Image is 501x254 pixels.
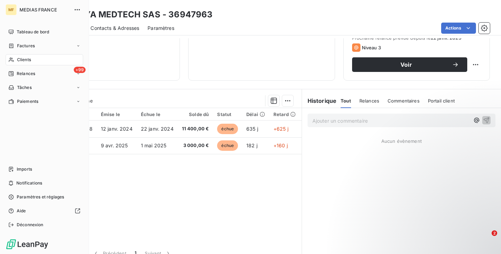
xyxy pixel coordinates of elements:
span: 22 janv. 2024 [141,126,174,132]
span: 12 janv. 2024 [101,126,133,132]
span: Notifications [16,180,42,186]
span: Factures [17,43,35,49]
iframe: Intercom live chat [477,230,494,247]
span: Tableau de bord [17,29,49,35]
img: Logo LeanPay [6,239,49,250]
h6: Historique [302,97,337,105]
span: Tout [341,98,351,104]
span: 182 j [246,142,257,148]
span: +160 j [273,142,288,148]
span: Niveau 3 [362,45,381,50]
button: Voir [352,57,467,72]
span: Paramètres [148,25,174,32]
span: +625 j [273,126,288,132]
span: échue [217,140,238,151]
span: 11 400,00 € [182,125,209,132]
button: Actions [441,23,476,34]
div: Retard [273,112,296,117]
a: Aide [6,205,83,216]
div: MF [6,4,17,15]
span: Relances [17,71,35,77]
span: Clients [17,57,31,63]
span: 1 mai 2025 [141,142,167,148]
span: 3 000,00 € [182,142,209,149]
span: Paiements [17,98,38,105]
span: Voir [360,62,452,67]
span: 635 j [246,126,258,132]
span: 9 avr. 2025 [101,142,128,148]
span: MEDIAS FRANCE [19,7,70,13]
h3: SARAYA MEDTECH SAS - 36947963 [61,8,213,21]
span: échue [217,124,238,134]
span: 2 [492,230,497,236]
span: Tâches [17,84,32,91]
iframe: Intercom notifications message [362,187,501,235]
div: Émise le [101,112,133,117]
span: Paramètres et réglages [17,194,64,200]
span: Commentaires [388,98,420,104]
span: Contacts & Adresses [90,25,139,32]
span: Portail client [428,98,455,104]
span: Déconnexion [17,222,43,228]
span: +99 [74,67,86,73]
div: Solde dû [182,112,209,117]
span: Aide [17,208,26,214]
div: Délai [246,112,265,117]
span: Relances [359,98,379,104]
span: Imports [17,166,32,172]
div: Statut [217,112,238,117]
div: Échue le [141,112,174,117]
span: Aucun évènement [381,138,422,144]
